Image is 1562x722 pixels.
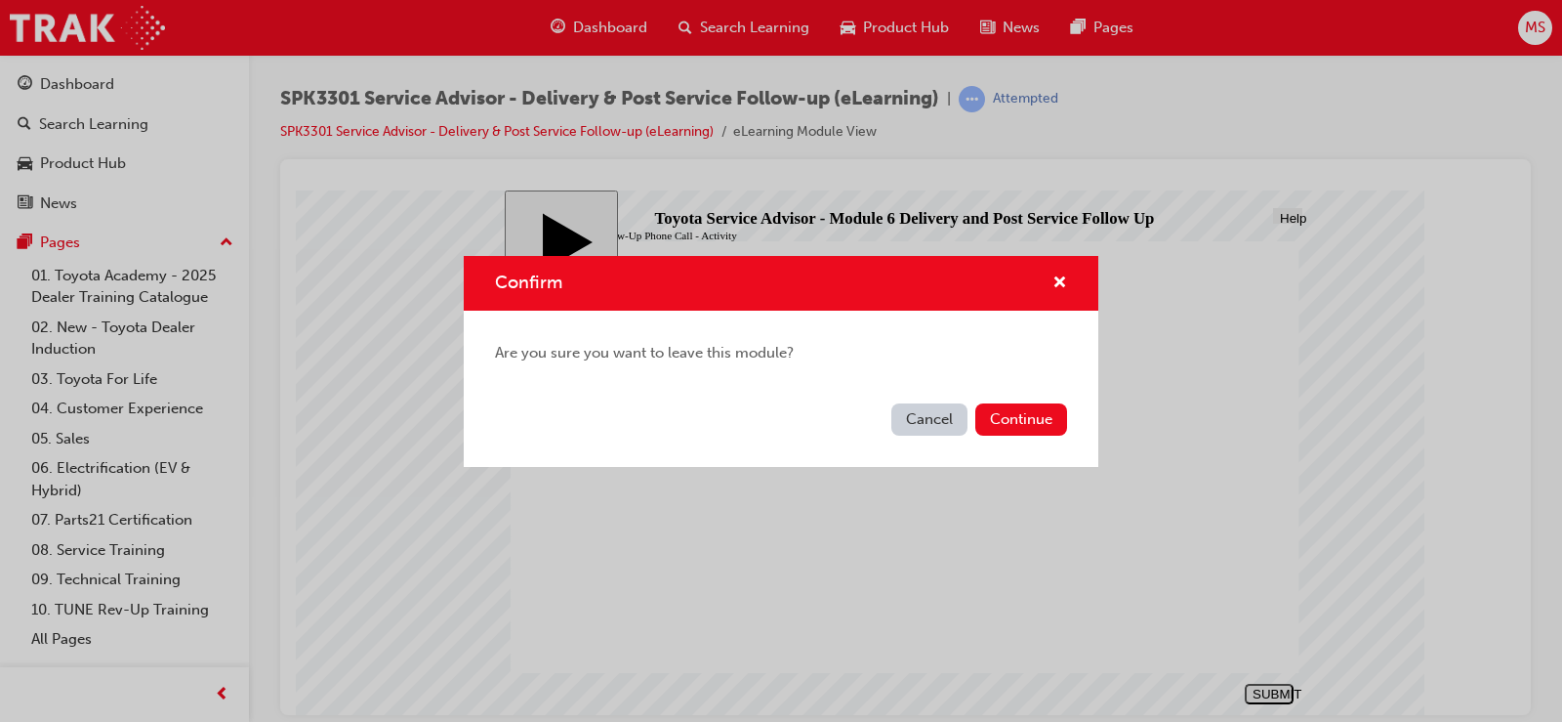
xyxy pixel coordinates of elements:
span: cross-icon [1052,276,1067,293]
button: cross-icon [1052,272,1067,296]
div: Are you sure you want to leave this module? [464,311,1098,396]
span: Confirm [495,272,562,293]
button: Continue [975,403,1067,436]
div: Confirm [464,256,1098,467]
button: Cancel [891,403,967,436]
